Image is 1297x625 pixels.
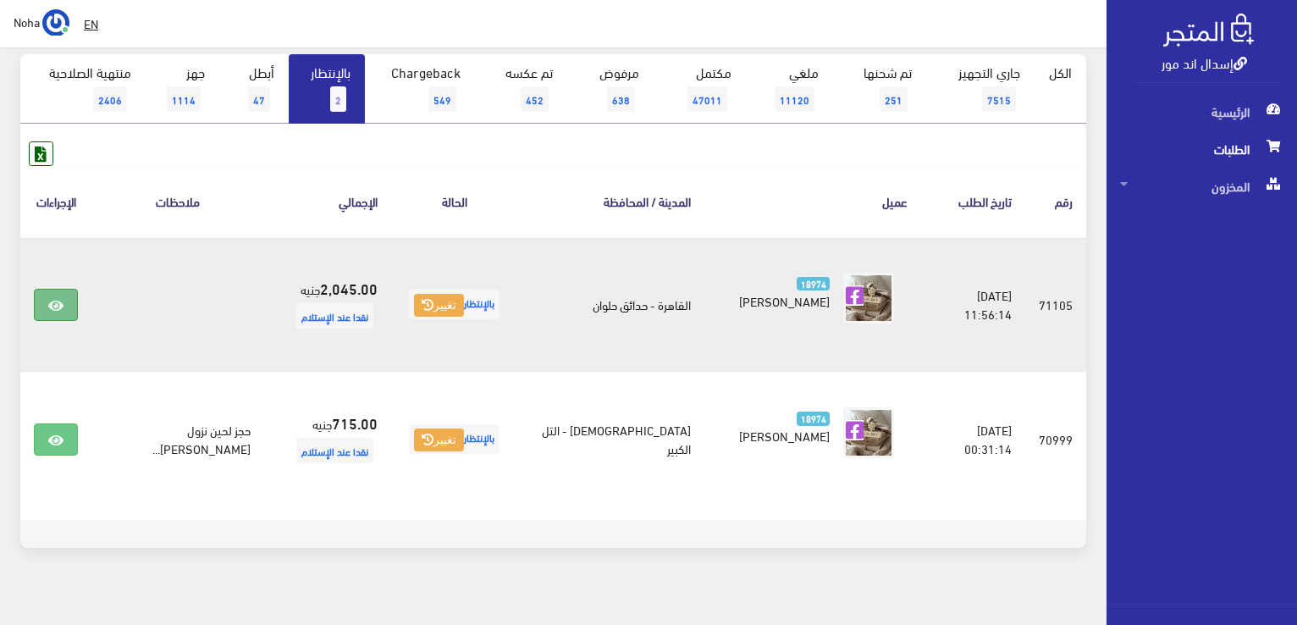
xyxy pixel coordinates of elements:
[921,372,1025,506] td: [DATE] 00:31:14
[42,9,69,36] img: ...
[1120,168,1283,205] span: المخزون
[296,303,373,329] span: نقدا عند الإستلام
[921,166,1025,236] th: تاريخ الطلب
[517,237,704,373] td: القاهرة - حدائق حلوان
[654,54,746,124] a: مكتمل47011
[739,289,830,312] span: [PERSON_NAME]
[248,86,270,112] span: 47
[797,277,830,291] span: 18974
[517,166,704,236] th: المدينة / المحافظة
[521,86,549,112] span: 452
[731,273,830,310] a: 18974 [PERSON_NAME]
[1107,168,1297,205] a: المخزون
[739,423,830,447] span: [PERSON_NAME]
[921,237,1025,373] td: [DATE] 11:56:14
[1025,372,1086,506] td: 70999
[330,86,346,112] span: 2
[264,372,391,506] td: جنيه
[414,429,464,452] button: تغيير
[1120,93,1283,130] span: الرئيسية
[687,86,727,112] span: 47011
[880,86,908,112] span: 251
[146,54,219,124] a: جهز1114
[1120,130,1283,168] span: الطلبات
[607,86,635,112] span: 638
[20,54,146,124] a: منتهية الصلاحية2406
[428,86,456,112] span: 549
[93,86,127,112] span: 2406
[264,166,391,236] th: اﻹجمالي
[332,412,378,434] strong: 715.00
[1035,54,1086,90] a: الكل
[91,166,264,236] th: ملاحظات
[1162,50,1247,75] a: إسدال اند مور
[843,273,894,324] img: picture
[167,86,201,112] span: 1114
[797,412,830,426] span: 18974
[704,166,921,236] th: عميل
[982,86,1016,112] span: 7515
[1025,166,1086,236] th: رقم
[264,237,391,373] td: جنيه
[289,54,365,124] a: بالإنتظار2
[746,54,833,124] a: ملغي11120
[14,11,40,32] span: Noha
[320,277,378,299] strong: 2,045.00
[414,294,464,318] button: تغيير
[567,54,654,124] a: مرفوض638
[926,54,1035,124] a: جاري التجهيز7515
[475,54,567,124] a: تم عكسه452
[1025,237,1086,373] td: 71105
[77,8,105,39] a: EN
[391,166,517,236] th: الحالة
[365,54,475,124] a: Chargeback549
[296,438,373,463] span: نقدا عند الإستلام
[1107,93,1297,130] a: الرئيسية
[517,372,704,506] td: [DEMOGRAPHIC_DATA] - التل الكبير
[843,407,894,458] img: picture
[1107,130,1297,168] a: الطلبات
[833,54,926,124] a: تم شحنها251
[20,166,91,236] th: الإجراءات
[14,8,69,36] a: ... Noha
[219,54,289,124] a: أبطل47
[84,13,98,34] u: EN
[775,86,814,112] span: 11120
[409,290,499,319] span: بالإنتظار
[731,407,830,445] a: 18974 [PERSON_NAME]
[409,424,499,454] span: بالإنتظار
[1163,14,1254,47] img: .
[91,372,264,506] td: حجز لحين نزول [PERSON_NAME]...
